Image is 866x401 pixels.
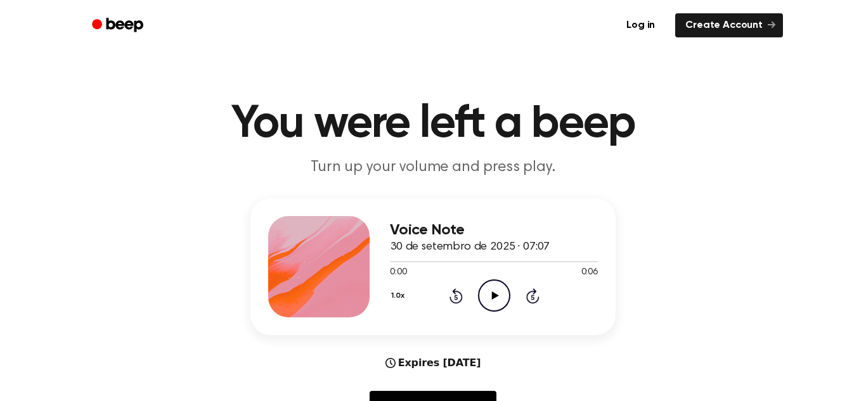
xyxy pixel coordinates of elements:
[385,355,481,371] div: Expires [DATE]
[83,13,155,38] a: Beep
[390,222,598,239] h3: Voice Note
[390,266,406,279] span: 0:00
[108,101,758,147] h1: You were left a beep
[614,11,668,40] a: Log in
[190,157,676,178] p: Turn up your volume and press play.
[390,285,409,307] button: 1.0x
[581,266,598,279] span: 0:06
[390,241,550,253] span: 30 de setembro de 2025 · 07:07
[675,13,783,37] a: Create Account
